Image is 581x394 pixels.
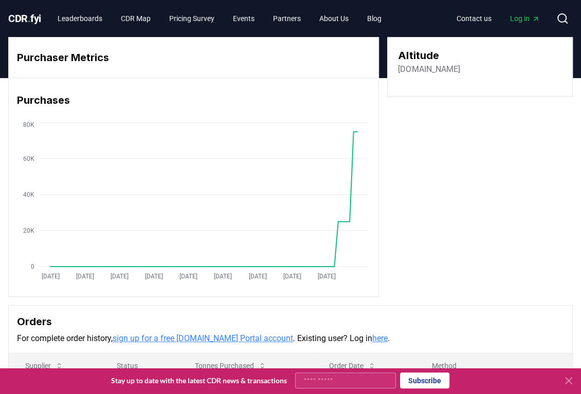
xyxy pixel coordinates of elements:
[111,273,129,280] tspan: [DATE]
[265,9,309,28] a: Partners
[49,9,390,28] nav: Main
[23,227,34,234] tspan: 20K
[28,12,31,25] span: .
[161,9,223,28] a: Pricing Survey
[23,155,34,162] tspan: 60K
[113,333,293,343] a: sign up for a free [DOMAIN_NAME] Portal account
[108,361,170,371] p: Status
[398,48,460,63] h3: Altitude
[311,9,357,28] a: About Us
[372,333,388,343] a: here
[23,121,34,128] tspan: 80K
[187,355,275,376] button: Tonnes Purchased
[321,355,384,376] button: Order Date
[113,9,159,28] a: CDR Map
[179,273,197,280] tspan: [DATE]
[398,63,460,76] a: [DOMAIN_NAME]
[510,13,540,24] span: Log in
[502,9,548,28] a: Log in
[8,11,41,26] a: CDR.fyi
[214,273,232,280] tspan: [DATE]
[17,355,71,376] button: Supplier
[283,273,301,280] tspan: [DATE]
[424,361,564,371] p: Method
[448,9,548,28] nav: Main
[23,191,34,198] tspan: 40K
[76,273,94,280] tspan: [DATE]
[145,273,163,280] tspan: [DATE]
[31,263,34,270] tspan: 0
[318,273,336,280] tspan: [DATE]
[17,314,564,329] h3: Orders
[8,12,41,25] span: CDR fyi
[17,332,564,345] p: For complete order history, . Existing user? Log in .
[248,273,266,280] tspan: [DATE]
[359,9,390,28] a: Blog
[17,50,370,65] h3: Purchaser Metrics
[448,9,500,28] a: Contact us
[49,9,111,28] a: Leaderboards
[225,9,263,28] a: Events
[17,92,370,108] h3: Purchases
[42,273,60,280] tspan: [DATE]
